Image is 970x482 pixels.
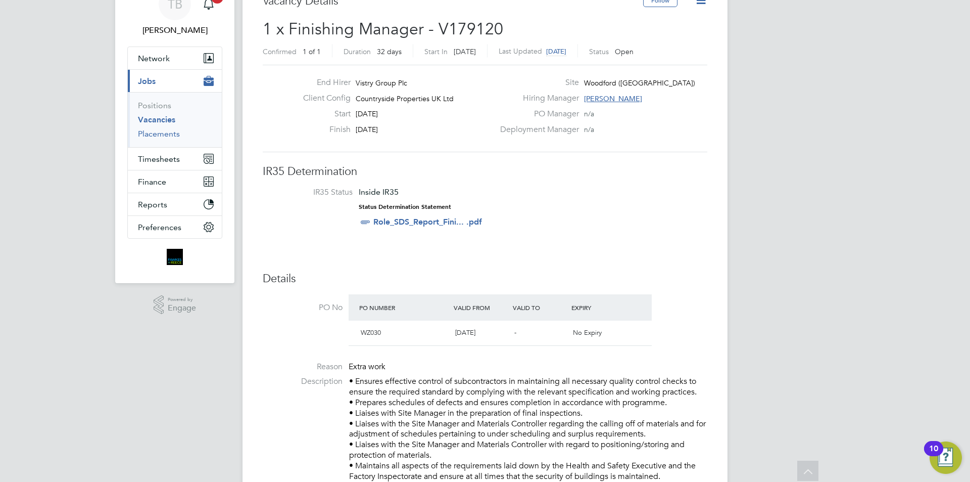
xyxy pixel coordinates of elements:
[138,54,170,63] span: Network
[356,125,378,134] span: [DATE]
[138,115,175,124] a: Vacancies
[930,442,962,474] button: Open Resource Center, 10 new notifications
[344,47,371,56] label: Duration
[373,217,482,227] a: Role_SDS_Report_Fini... .pdf
[263,362,343,372] label: Reason
[546,47,566,56] span: [DATE]
[359,203,451,210] strong: Status Determination Statement
[494,124,579,135] label: Deployment Manager
[377,47,402,56] span: 32 days
[356,78,407,87] span: Vistry Group Plc
[168,304,196,313] span: Engage
[167,249,183,265] img: bromak-logo-retina.png
[295,93,351,104] label: Client Config
[359,187,399,197] span: Inside IR35
[356,94,454,103] span: Countryside Properties UK Ltd
[356,109,378,118] span: [DATE]
[154,295,197,315] a: Powered byEngage
[573,328,602,337] span: No Expiry
[138,154,180,164] span: Timesheets
[584,109,594,118] span: n/a
[138,200,167,209] span: Reports
[263,376,343,387] label: Description
[128,70,222,92] button: Jobs
[128,170,222,193] button: Finance
[127,249,222,265] a: Go to home page
[494,93,579,104] label: Hiring Manager
[138,101,171,110] a: Positions
[510,298,569,317] div: Valid To
[569,298,628,317] div: Expiry
[138,129,180,139] a: Placements
[589,47,609,56] label: Status
[128,193,222,215] button: Reports
[584,125,594,134] span: n/a
[514,328,516,337] span: -
[128,47,222,69] button: Network
[295,124,351,135] label: Finish
[138,223,181,232] span: Preferences
[584,94,642,103] span: [PERSON_NAME]
[295,109,351,119] label: Start
[454,47,476,56] span: [DATE]
[128,148,222,170] button: Timesheets
[584,78,695,87] span: Woodford ([GEOGRAPHIC_DATA])
[494,77,579,88] label: Site
[128,92,222,147] div: Jobs
[263,272,707,286] h3: Details
[929,449,938,462] div: 10
[494,109,579,119] label: PO Manager
[615,47,634,56] span: Open
[263,47,297,56] label: Confirmed
[263,302,343,313] label: PO No
[138,76,156,86] span: Jobs
[357,298,451,317] div: PO Number
[128,216,222,238] button: Preferences
[263,19,503,39] span: 1 x Finishing Manager - V179120
[361,328,381,337] span: WZ030
[499,47,542,56] label: Last Updated
[295,77,351,88] label: End Hirer
[273,187,353,198] label: IR35 Status
[349,362,385,372] span: Extra work
[424,47,448,56] label: Start In
[455,328,475,337] span: [DATE]
[168,295,196,304] span: Powered by
[127,24,222,36] span: Tegan Bligh
[138,177,166,187] span: Finance
[451,298,510,317] div: Valid From
[263,164,707,179] h3: IR35 Determination
[303,47,321,56] span: 1 of 1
